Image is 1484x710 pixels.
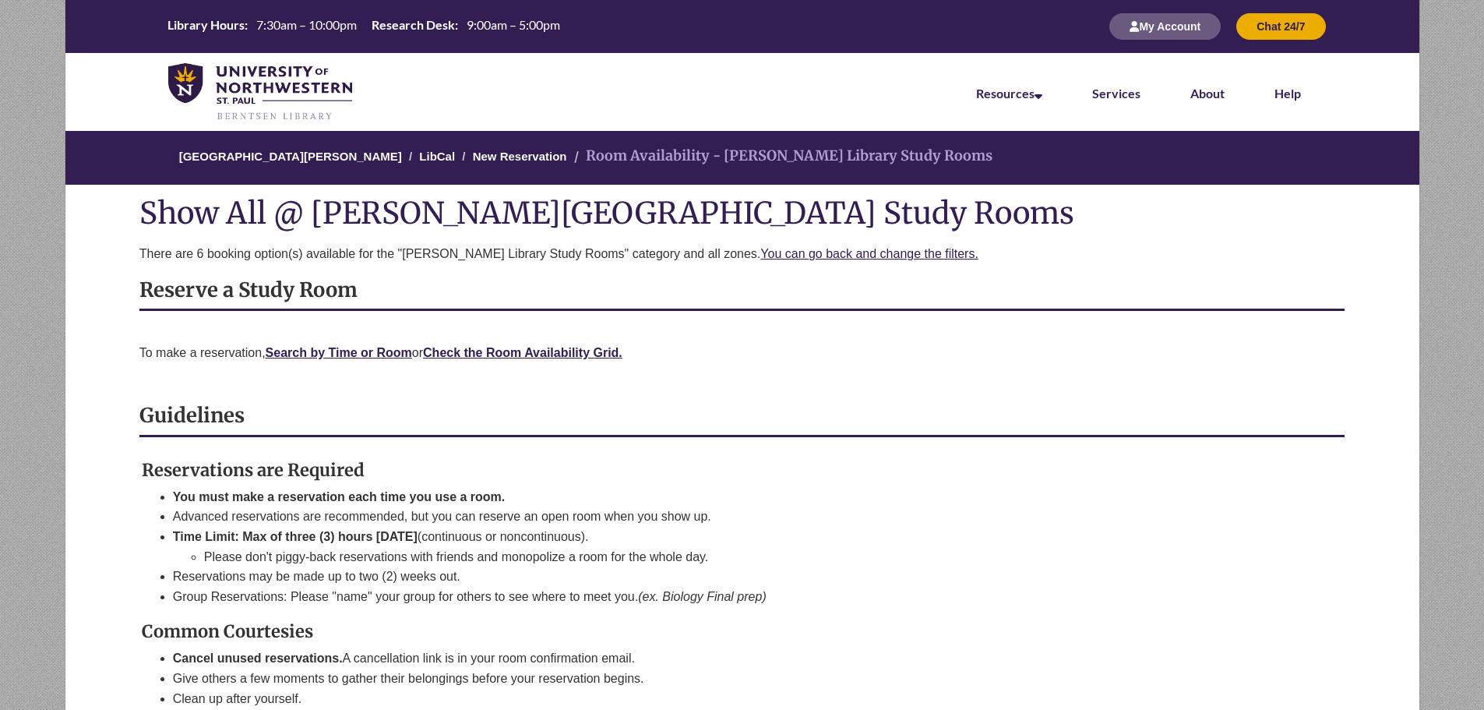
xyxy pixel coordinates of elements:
[365,16,460,34] th: Research Desk:
[1092,86,1140,101] a: Services
[266,346,412,359] a: Search by Time or Room
[173,490,506,503] strong: You must make a reservation each time you use a room.
[570,145,992,168] li: Room Availability - [PERSON_NAME] Library Study Rooms
[139,245,1345,263] p: There are 6 booking option(s) available for the "[PERSON_NAME] Library Study Rooms" category and ...
[473,150,567,163] a: New Reservation
[1190,86,1225,101] a: About
[638,590,767,603] em: (ex. Biology Final prep)
[256,17,357,32] span: 7:30am – 10:00pm
[179,150,402,163] a: [GEOGRAPHIC_DATA][PERSON_NAME]
[142,620,313,642] strong: Common Courtesies
[1236,13,1325,40] button: Chat 24/7
[139,344,1345,362] p: To make a reservation, or
[161,16,250,34] th: Library Hours:
[173,527,1308,567] li: (continuous or noncontinuous).
[1274,86,1301,101] a: Help
[139,403,245,428] strong: Guidelines
[139,277,358,302] strong: Reserve a Study Room
[161,16,566,37] a: Hours Today
[467,17,560,32] span: 9:00am – 5:00pm
[139,196,1345,229] h1: Show All @ [PERSON_NAME][GEOGRAPHIC_DATA] Study Rooms
[142,459,365,481] strong: Reservations are Required
[173,567,1308,587] li: Reservations may be made up to two (2) weeks out.
[173,587,1308,607] li: Group Reservations: Please "name" your group for others to see where to meet you.
[1109,13,1221,40] button: My Account
[168,63,353,122] img: UNWSP Library Logo
[423,346,622,359] a: Check the Room Availability Grid.
[976,86,1042,101] a: Resources
[760,247,978,260] a: You can go back and change the filters.
[173,648,1308,669] li: A cancellation link is in your room confirmation email.
[173,652,343,665] strong: Cancel unused reservations.
[173,530,418,543] strong: Time Limit: Max of three (3) hours [DATE]
[173,689,1308,709] li: Clean up after yourself.
[1236,19,1325,33] a: Chat 24/7
[173,669,1308,689] li: Give others a few moments to gather their belongings before your reservation begins.
[173,507,1308,527] li: Advanced reservations are recommended, but you can reserve an open room when you show up.
[419,150,455,163] a: LibCal
[204,547,1308,567] li: Please don't piggy-back reservations with friends and monopolize a room for the whole day.
[30,131,1454,185] nav: Breadcrumb
[161,16,566,35] table: Hours Today
[1109,19,1221,33] a: My Account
